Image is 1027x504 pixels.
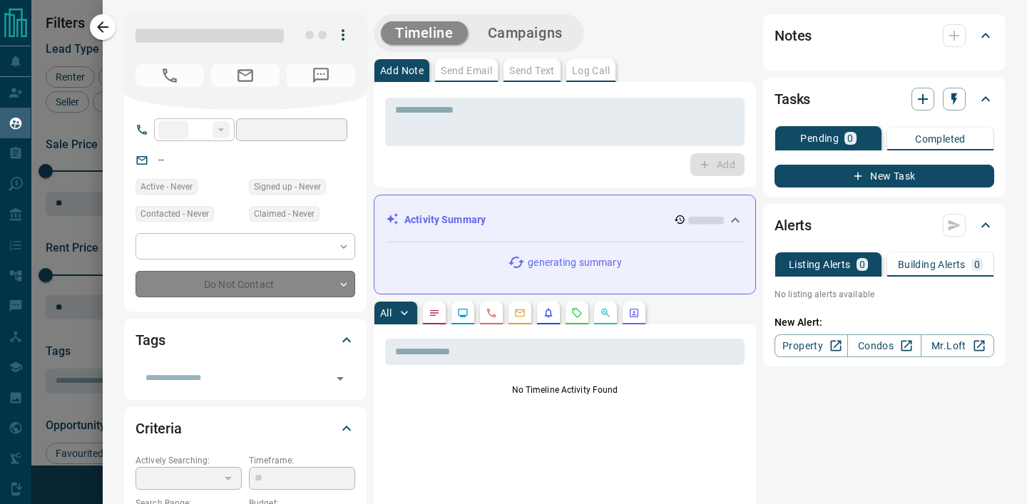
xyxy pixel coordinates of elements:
a: Mr.Loft [921,334,994,357]
div: Tags [136,323,355,357]
p: New Alert: [775,315,994,330]
p: Activity Summary [404,212,486,227]
p: 0 [859,259,865,269]
p: Add Note [380,66,424,76]
h2: Notes [775,24,812,47]
svg: Notes [429,307,440,319]
p: Pending [800,133,839,143]
h2: Tags [136,329,165,351]
p: Building Alerts [898,259,966,269]
p: Actively Searching: [136,454,242,467]
span: Active - Never [140,180,193,194]
h2: Tasks [775,88,810,110]
span: No Number [136,64,204,87]
span: Signed up - Never [254,180,321,194]
a: Property [775,334,848,357]
p: No listing alerts available [775,288,994,301]
svg: Lead Browsing Activity [457,307,469,319]
p: Timeframe: [249,454,355,467]
div: Do Not Contact [136,271,355,297]
p: 0 [847,133,853,143]
span: No Number [287,64,355,87]
p: All [380,308,392,318]
span: No Email [211,64,280,87]
p: No Timeline Activity Found [385,384,745,396]
p: Listing Alerts [789,259,851,269]
div: Tasks [775,82,994,116]
p: Completed [915,134,966,144]
svg: Listing Alerts [543,307,554,319]
svg: Calls [486,307,497,319]
div: Activity Summary [386,207,744,233]
div: Criteria [136,411,355,446]
button: Open [330,369,350,389]
svg: Agent Actions [628,307,640,319]
button: New Task [775,165,994,187]
a: Condos [847,334,921,357]
button: Timeline [381,21,468,45]
svg: Opportunities [600,307,611,319]
div: Notes [775,19,994,53]
svg: Requests [571,307,583,319]
h2: Alerts [775,214,812,237]
h2: Criteria [136,417,182,440]
a: -- [158,154,164,165]
span: Claimed - Never [254,207,315,221]
p: 0 [974,259,980,269]
svg: Emails [514,307,526,319]
p: generating summary [528,255,621,270]
div: Alerts [775,208,994,242]
button: Campaigns [474,21,577,45]
span: Contacted - Never [140,207,209,221]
